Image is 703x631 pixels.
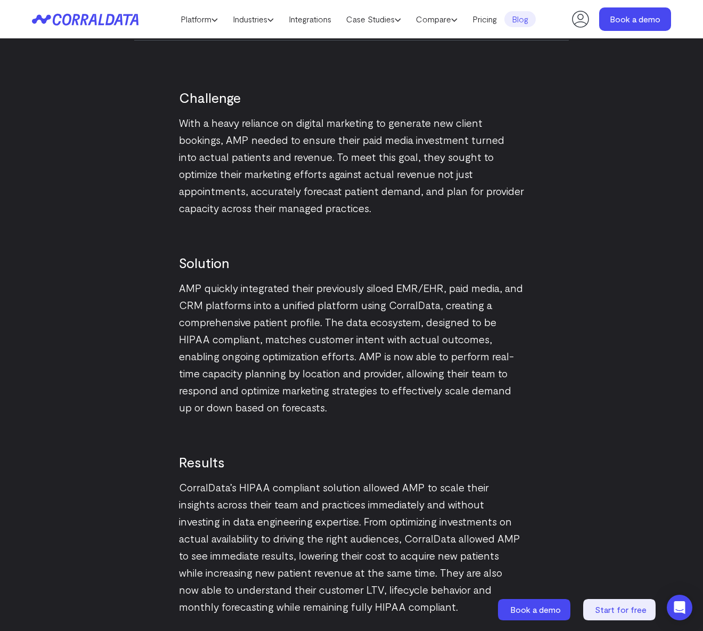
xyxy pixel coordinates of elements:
a: Platform [173,11,225,27]
h2: Results [179,453,524,471]
a: Start for free [583,599,658,620]
a: Pricing [465,11,504,27]
p: AMP quickly integrated their previously siloed EMR/EHR, paid media, and CRM platforms into a unif... [179,279,524,416]
span: Start for free [595,604,647,614]
span: Book a demo [510,604,561,614]
a: Book a demo [599,7,671,31]
div: Open Intercom Messenger [667,595,692,620]
p: CorralData’s HIPAA compliant solution allowed AMP to scale their insights across their team and p... [179,479,524,615]
p: With a heavy reliance on digital marketing to generate new client bookings, AMP needed to ensure ... [179,114,524,216]
h2: Challenge [179,88,524,106]
a: Blog [504,11,536,27]
a: Case Studies [339,11,408,27]
h2: Solution [179,254,524,271]
a: Book a demo [498,599,573,620]
a: Industries [225,11,281,27]
a: Integrations [281,11,339,27]
a: Compare [408,11,465,27]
